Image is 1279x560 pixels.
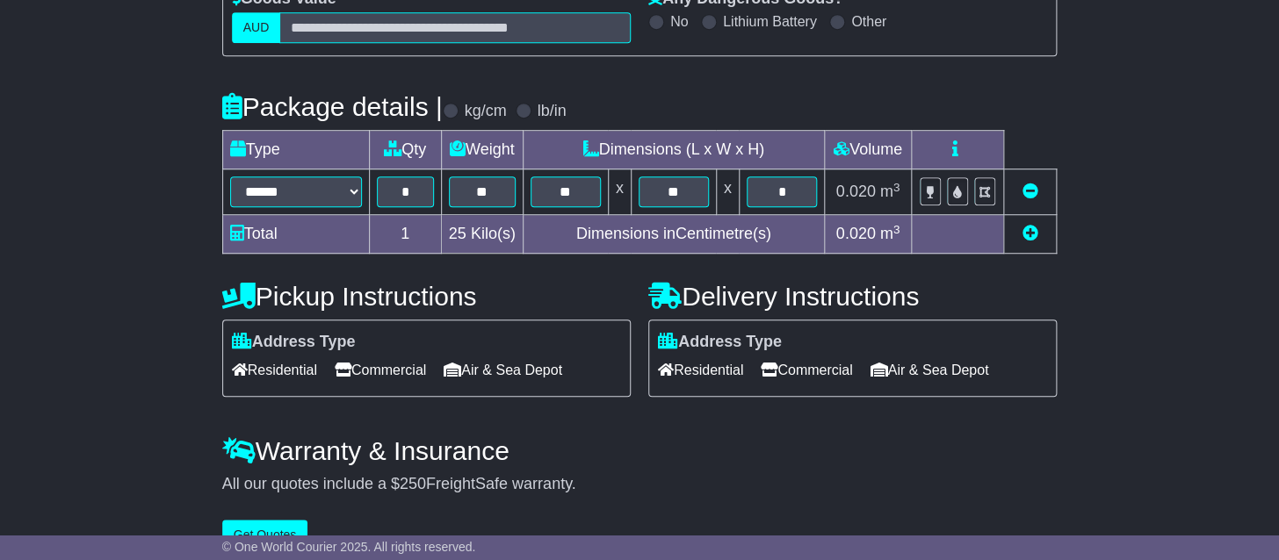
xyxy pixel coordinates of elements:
span: m [880,225,900,242]
label: Lithium Battery [723,13,817,30]
td: Volume [824,131,911,169]
td: x [716,169,739,215]
label: Address Type [232,333,356,352]
a: Add new item [1022,225,1038,242]
span: Air & Sea Depot [444,356,562,384]
span: 0.020 [836,183,876,200]
label: No [670,13,688,30]
h4: Pickup Instructions [222,282,631,311]
td: Type [222,131,369,169]
td: Total [222,215,369,254]
a: Remove this item [1022,183,1038,200]
label: lb/in [538,102,567,121]
td: Weight [441,131,523,169]
label: Address Type [658,333,782,352]
label: AUD [232,12,281,43]
span: Commercial [335,356,426,384]
div: All our quotes include a $ FreightSafe warranty. [222,475,1058,494]
span: 0.020 [836,225,876,242]
span: Air & Sea Depot [871,356,989,384]
td: Kilo(s) [441,215,523,254]
sup: 3 [893,223,900,236]
span: Commercial [761,356,852,384]
td: 1 [369,215,441,254]
button: Get Quotes [222,520,308,550]
sup: 3 [893,181,900,194]
td: x [608,169,631,215]
label: Other [851,13,886,30]
span: Residential [658,356,743,384]
td: Dimensions in Centimetre(s) [523,215,824,254]
h4: Package details | [222,92,443,121]
span: 250 [400,475,426,492]
h4: Warranty & Insurance [222,436,1058,465]
span: © One World Courier 2025. All rights reserved. [222,540,476,554]
span: 25 [449,225,466,242]
h4: Delivery Instructions [648,282,1057,311]
span: Residential [232,356,317,384]
td: Dimensions (L x W x H) [523,131,824,169]
label: kg/cm [465,102,507,121]
td: Qty [369,131,441,169]
span: m [880,183,900,200]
